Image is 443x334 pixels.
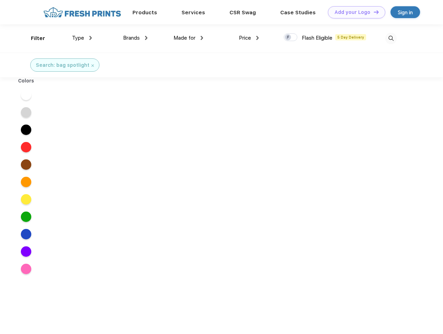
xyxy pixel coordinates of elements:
[239,35,251,41] span: Price
[385,33,397,44] img: desktop_search.svg
[36,62,89,69] div: Search: bag spotlight
[91,64,94,67] img: filter_cancel.svg
[374,10,379,14] img: DT
[13,77,40,85] div: Colors
[256,36,259,40] img: dropdown.png
[174,35,195,41] span: Made for
[398,8,413,16] div: Sign in
[145,36,147,40] img: dropdown.png
[132,9,157,16] a: Products
[302,35,332,41] span: Flash Eligible
[390,6,420,18] a: Sign in
[89,36,92,40] img: dropdown.png
[123,35,140,41] span: Brands
[335,34,366,40] span: 5 Day Delivery
[31,34,45,42] div: Filter
[41,6,123,18] img: fo%20logo%202.webp
[201,36,203,40] img: dropdown.png
[335,9,370,15] div: Add your Logo
[72,35,84,41] span: Type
